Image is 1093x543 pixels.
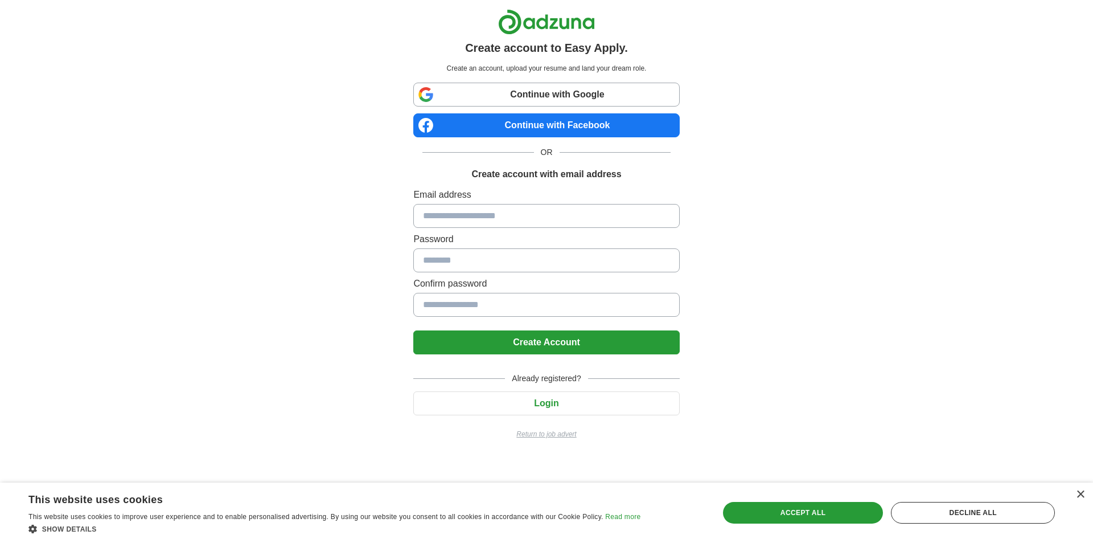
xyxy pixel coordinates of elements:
[413,232,679,246] label: Password
[498,9,595,35] img: Adzuna logo
[1076,491,1084,499] div: Close
[413,429,679,439] a: Return to job advert
[413,83,679,107] a: Continue with Google
[28,513,603,521] span: This website uses cookies to improve user experience and to enable personalised advertising. By u...
[534,146,560,158] span: OR
[413,391,679,415] button: Login
[891,502,1055,524] div: Decline all
[416,63,677,74] p: Create an account, upload your resume and land your dream role.
[605,513,640,521] a: Read more, opens a new window
[413,277,679,291] label: Confirm password
[413,330,679,354] button: Create Account
[413,398,679,408] a: Login
[42,525,97,533] span: Show details
[28,523,640,534] div: Show details
[465,39,628,56] h1: Create account to Easy Apply.
[471,168,621,181] h1: Create account with email address
[505,373,587,385] span: Already registered?
[723,502,884,524] div: Accept all
[413,113,679,137] a: Continue with Facebook
[413,188,679,202] label: Email address
[28,489,612,507] div: This website uses cookies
